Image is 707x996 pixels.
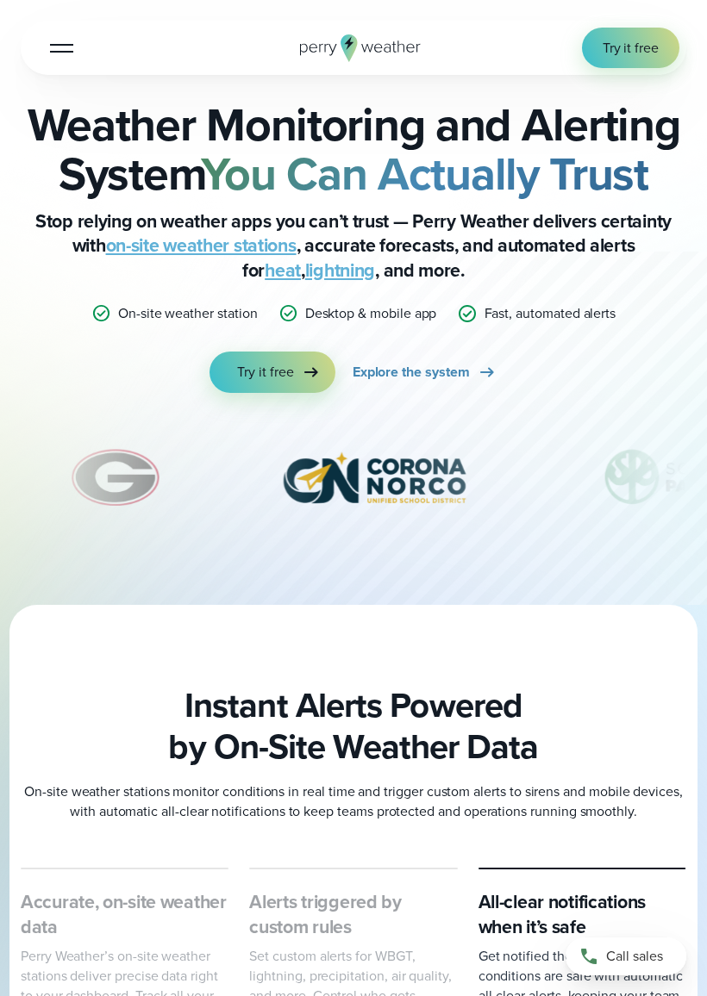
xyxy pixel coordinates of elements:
h2: Instant Alerts Powered by On-Site Weather Data [21,685,686,768]
div: 6 of 12 [63,434,169,520]
p: Fast, automated alerts [485,303,616,323]
img: Corona-Norco-Unified-School-District.svg [252,434,497,520]
span: Try it free [237,362,293,382]
span: Call sales [606,946,663,966]
a: Try it free [210,352,335,393]
div: 7 of 12 [252,434,497,520]
span: Try it free [603,38,659,58]
a: Call sales [566,937,686,975]
a: on-site weather stations [106,232,297,259]
p: On-site weather station [118,303,258,323]
h3: All-clear notifications when it’s safe [479,890,686,939]
a: Explore the system [353,352,497,393]
p: Desktop & mobile app [305,303,437,323]
h2: Weather Monitoring and Alerting System [21,101,686,199]
a: Try it free [582,28,679,68]
h3: Accurate, on-site weather data [21,890,228,939]
p: On-site weather stations monitor conditions in real time and trigger custom alerts to sirens and ... [21,781,686,821]
p: Stop relying on weather apps you can’t trust — Perry Weather delivers certainty with , accurate f... [21,209,686,283]
h3: Alerts triggered by custom rules [249,890,457,939]
a: heat [265,257,301,284]
img: University-of-Georgia.svg [63,434,169,520]
div: slideshow [21,434,686,529]
span: Explore the system [353,362,470,382]
strong: You Can Actually Trust [201,140,648,208]
a: lightning [305,257,375,284]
